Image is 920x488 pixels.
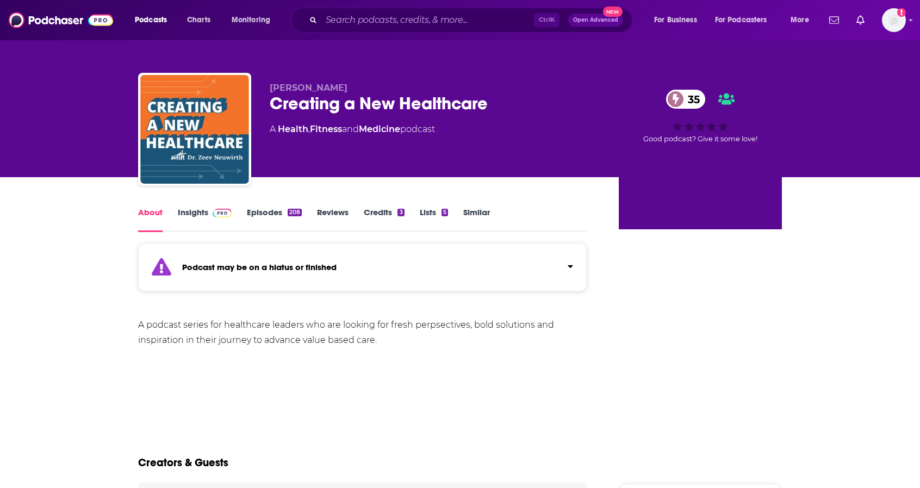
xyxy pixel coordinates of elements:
[666,90,705,109] a: 35
[270,123,435,136] div: A podcast
[308,124,310,134] span: ,
[288,209,302,216] div: 208
[135,12,167,28] span: Podcasts
[270,83,347,93] span: [PERSON_NAME]
[302,8,643,33] div: Search podcasts, credits, & more...
[654,12,697,28] span: For Business
[852,11,869,29] a: Show notifications dropdown
[187,12,210,28] span: Charts
[715,12,767,28] span: For Podcasters
[534,13,560,27] span: Ctrl K
[138,456,228,470] h2: Creators & Guests
[882,8,906,32] span: Logged in as megcassidy
[180,11,217,29] a: Charts
[397,209,404,216] div: 3
[138,249,587,291] section: Click to expand status details
[247,207,302,232] a: Episodes208
[127,11,181,29] button: open menu
[783,11,823,29] button: open menu
[140,75,249,184] img: Creating a New Healthcare
[232,12,270,28] span: Monitoring
[573,17,618,23] span: Open Advanced
[138,317,587,348] div: A podcast series for healthcare leaders who are looking for fresh perpsectives, bold solutions an...
[359,124,400,134] a: Medicine
[224,11,284,29] button: open menu
[178,207,232,232] a: InsightsPodchaser Pro
[619,83,782,150] div: 35Good podcast? Give it some love!
[791,12,809,28] span: More
[463,207,490,232] a: Similar
[9,10,113,30] img: Podchaser - Follow, Share and Rate Podcasts
[568,14,623,27] button: Open AdvancedNew
[647,11,711,29] button: open menu
[442,209,448,216] div: 5
[310,124,342,134] a: Fitness
[213,209,232,217] img: Podchaser Pro
[882,8,906,32] img: User Profile
[643,135,757,143] span: Good podcast? Give it some love!
[317,207,349,232] a: Reviews
[825,11,843,29] a: Show notifications dropdown
[420,207,448,232] a: Lists5
[677,90,705,109] span: 35
[882,8,906,32] button: Show profile menu
[138,207,163,232] a: About
[342,124,359,134] span: and
[897,8,906,17] svg: Add a profile image
[321,11,534,29] input: Search podcasts, credits, & more...
[278,124,308,134] a: Health
[182,262,337,272] strong: Podcast may be on a hiatus or finished
[364,207,404,232] a: Credits3
[708,11,783,29] button: open menu
[603,7,623,17] span: New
